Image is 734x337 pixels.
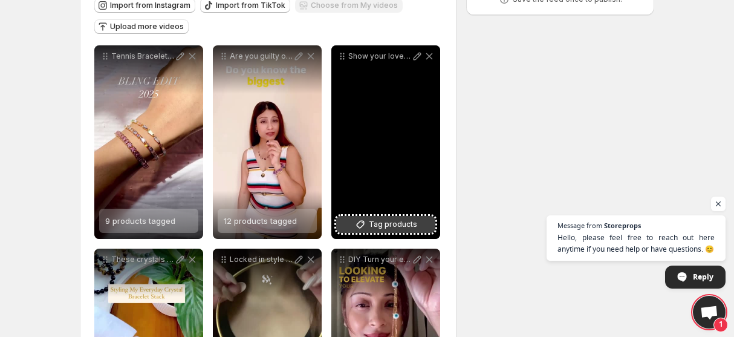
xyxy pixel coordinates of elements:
p: Tennis Bracelets You Wont Want to Miss Crafted with durable stainless steel and finished in premi... [111,51,174,61]
span: Upload more videos [110,22,184,31]
span: 1 [713,318,728,332]
p: Locked in style Our magnetic heart necklace is made to stay because effortless style is always in... [230,255,293,264]
span: Reply [693,266,713,287]
p: These crystals not only elevate my style but also keep me grounded focused and aligned with my go... [111,255,174,264]
a: Open chat [693,296,726,329]
button: Upload more videos [94,19,189,34]
span: Import from Instagram [110,1,190,10]
span: Storeprops [604,222,641,229]
p: Are you guilty of these common misconceptions Visit wwwselenystudio [230,51,293,61]
span: 12 products tagged [224,216,297,226]
span: Tag products [369,218,417,231]
div: Tennis Bracelets You Wont Want to Miss Crafted with durable stainless steel and finished in premi... [94,45,203,239]
span: Hello, please feel free to reach out here anytime if you need help or have questions. 😊 [557,232,715,255]
p: Show your love with gifts that remain close to their heart Visit us on wwwselenystudio [348,51,411,61]
span: Message from [557,222,602,229]
button: Tag products [336,216,435,233]
span: Import from TikTok [216,1,285,10]
div: Are you guilty of these common misconceptions Visit wwwselenystudio12 products tagged [213,45,322,239]
span: 9 products tagged [105,216,175,226]
div: Show your love with gifts that remain close to their heart Visit us on wwwselenystudioTag products [331,45,440,239]
p: DIY Turn your evil eye Bracelet to Necklace isnt it easy Follow selenyin for more such fun hacks ... [348,255,411,264]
